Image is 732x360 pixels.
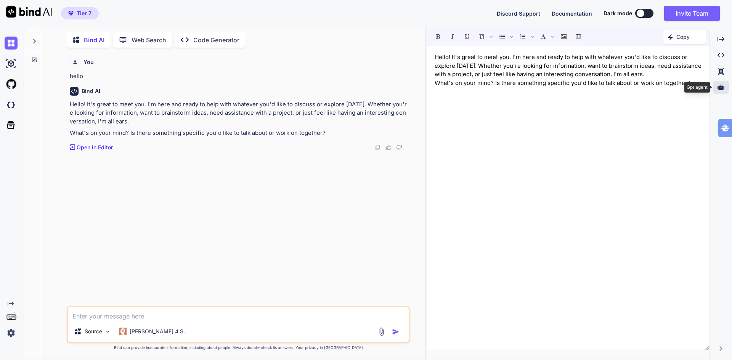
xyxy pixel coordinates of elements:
p: Bind AI [84,35,104,45]
img: Pick Models [104,328,111,335]
span: Documentation [552,10,592,17]
span: Underline [460,30,474,43]
img: like [385,144,392,150]
p: Bind can provide inaccurate information, including about people. Always double-check its answers.... [67,345,410,350]
p: hello [70,72,408,81]
button: Invite Team [664,6,720,21]
button: premiumTier 7 [61,7,99,19]
h6: You [83,58,94,66]
span: Dark mode [604,10,632,17]
span: Discord Support [497,10,540,17]
p: Hello! It's great to meet you. I'm here and ready to help with whatever you'd like to discuss or ... [70,100,408,126]
p: Source [85,328,102,335]
h6: Bind AI [82,87,100,95]
span: Bold [431,30,445,43]
img: settings [5,326,18,339]
span: Insert Unordered List [495,30,515,43]
button: Discord Support [497,10,540,18]
p: Hello! It's great to meet you. I'm here and ready to help with whatever you'd like to discuss or ... [435,53,702,79]
img: dislike [396,144,402,150]
img: Claude 4 Sonnet [119,328,127,335]
img: icon [392,328,400,336]
p: Copy [676,33,690,41]
img: attachment [377,327,386,336]
img: githubLight [5,78,18,91]
span: Insert Image [557,30,571,43]
span: Font size [475,30,494,43]
img: premium [68,11,74,16]
span: Italic [446,30,459,43]
span: Insert Ordered List [516,30,536,43]
img: copy [375,144,381,150]
p: Open in Editor [77,144,113,151]
span: Font family [536,30,556,43]
span: Tier 7 [77,10,91,17]
img: Bind AI [6,6,52,18]
button: Documentation [552,10,592,18]
img: chat [5,37,18,50]
p: [PERSON_NAME] 4 S.. [130,328,186,335]
p: What's on your mind? Is there something specific you'd like to talk about or work on together? [435,79,702,88]
p: What's on your mind? Is there something specific you'd like to talk about or work on together? [70,129,408,138]
img: darkCloudIdeIcon [5,98,18,111]
span: Insert table [571,30,585,43]
p: Code Generator [193,35,239,45]
div: Gpt agent [684,82,710,93]
img: ai-studio [5,57,18,70]
p: Web Search [132,35,166,45]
